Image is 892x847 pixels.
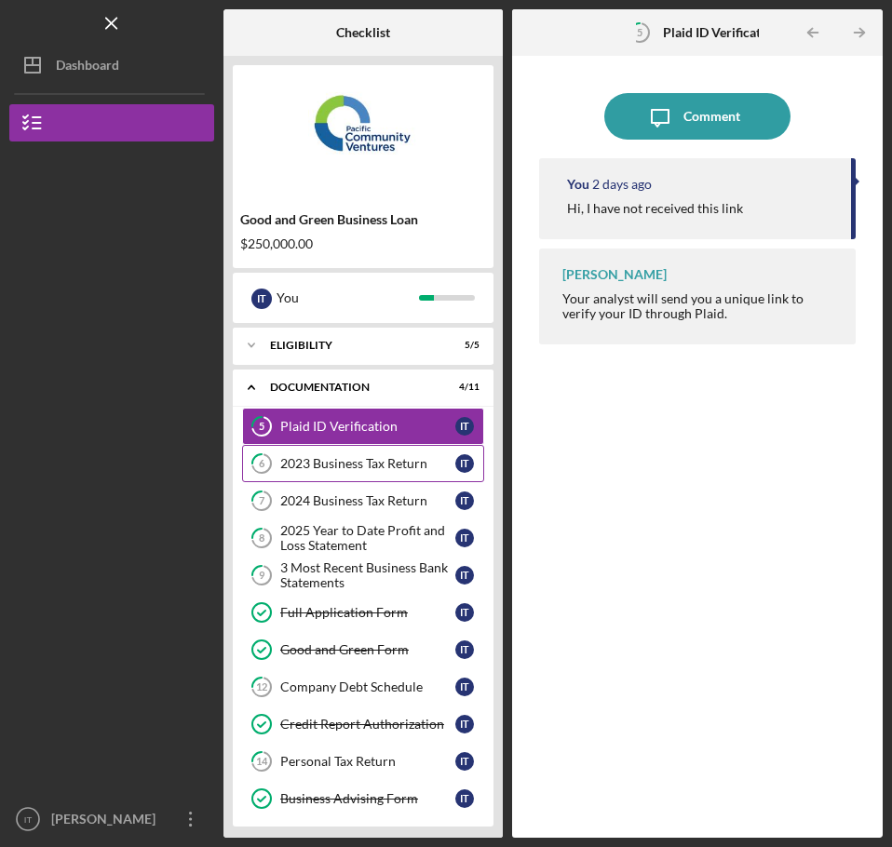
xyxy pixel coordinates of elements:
[242,445,484,482] a: 62023 Business Tax ReturnIT
[455,640,474,659] div: I T
[259,421,264,433] tspan: 5
[280,642,455,657] div: Good and Green Form
[280,605,455,620] div: Full Application Form
[270,382,433,393] div: Documentation
[9,800,214,838] button: IT[PERSON_NAME]
[251,289,272,309] div: I T
[455,417,474,436] div: I T
[242,631,484,668] a: Good and Green FormIT
[47,800,168,842] div: [PERSON_NAME]
[242,482,484,519] a: 72024 Business Tax ReturnIT
[455,529,474,547] div: I T
[455,491,474,510] div: I T
[256,756,268,768] tspan: 14
[240,212,486,227] div: Good and Green Business Loan
[280,456,455,471] div: 2023 Business Tax Return
[280,754,455,769] div: Personal Tax Return
[242,557,484,594] a: 93 Most Recent Business Bank StatementsIT
[455,454,474,473] div: I T
[9,47,214,84] button: Dashboard
[259,495,265,507] tspan: 7
[280,419,455,434] div: Plaid ID Verification
[455,715,474,733] div: I T
[455,566,474,585] div: I T
[280,791,455,806] div: Business Advising Form
[567,201,743,216] div: Hi, I have not received this link
[567,177,589,192] div: You
[604,93,791,140] button: Comment
[455,752,474,771] div: I T
[24,814,33,825] text: IT
[280,560,455,590] div: 3 Most Recent Business Bank Statements
[562,291,837,321] div: Your analyst will send you a unique link to verify your ID through Plaid.
[270,340,433,351] div: Eligibility
[446,382,480,393] div: 4 / 11
[242,408,484,445] a: 5Plaid ID VerificationIT
[259,458,265,470] tspan: 6
[637,26,642,38] tspan: 5
[592,177,652,192] time: 2025-10-13 17:51
[683,93,740,140] div: Comment
[663,25,779,40] b: Plaid ID Verification
[233,74,493,186] img: Product logo
[277,282,419,314] div: You
[446,340,480,351] div: 5 / 5
[242,780,484,817] a: Business Advising FormIT
[242,668,484,706] a: 12Company Debt ScheduleIT
[280,679,455,694] div: Company Debt Schedule
[242,519,484,557] a: 82025 Year to Date Profit and Loss StatementIT
[455,789,474,808] div: I T
[336,25,390,40] b: Checklist
[562,267,667,282] div: [PERSON_NAME]
[259,570,265,582] tspan: 9
[259,532,264,544] tspan: 8
[280,523,455,553] div: 2025 Year to Date Profit and Loss Statement
[455,603,474,622] div: I T
[242,594,484,631] a: Full Application FormIT
[280,493,455,508] div: 2024 Business Tax Return
[240,236,486,251] div: $250,000.00
[256,681,267,693] tspan: 12
[242,706,484,743] a: Credit Report AuthorizationIT
[280,717,455,732] div: Credit Report Authorization
[455,678,474,696] div: I T
[242,743,484,780] a: 14Personal Tax ReturnIT
[56,47,119,88] div: Dashboard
